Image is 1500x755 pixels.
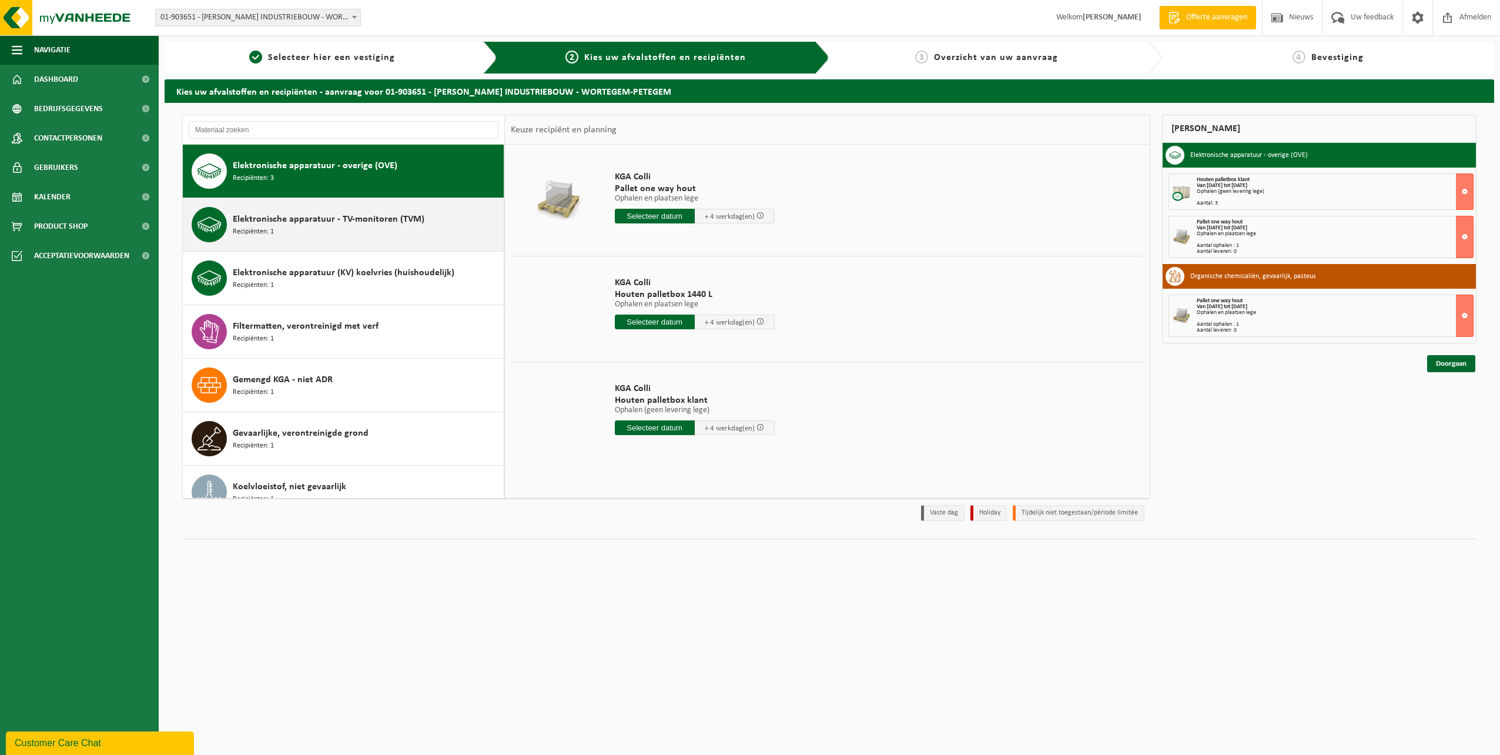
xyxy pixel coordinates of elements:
button: Filtermatten, verontreinigd met verf Recipiënten: 1 [183,305,504,359]
span: Pallet one way hout [1197,298,1243,304]
span: Pallet one way hout [1197,219,1243,225]
span: Kies uw afvalstoffen en recipiënten [584,53,746,62]
strong: Van [DATE] tot [DATE] [1197,303,1247,310]
div: Ophalen en plaatsen lege [1197,310,1474,316]
span: Elektronische apparatuur (KV) koelvries (huishoudelijk) [233,266,454,280]
h2: Kies uw afvalstoffen en recipiënten - aanvraag voor 01-903651 - [PERSON_NAME] INDUSTRIEBOUW - WOR... [165,79,1494,102]
span: Recipiënten: 1 [233,333,274,345]
span: Dashboard [34,65,78,94]
div: Aantal ophalen : 1 [1197,322,1474,328]
button: Gevaarlijke, verontreinigde grond Recipiënten: 1 [183,412,504,466]
button: Elektronische apparatuur - TV-monitoren (TVM) Recipiënten: 1 [183,198,504,252]
div: Aantal leveren: 0 [1197,249,1474,255]
a: Doorgaan [1427,355,1475,372]
span: Bevestiging [1311,53,1364,62]
button: Gemengd KGA - niet ADR Recipiënten: 1 [183,359,504,412]
h3: Elektronische apparatuur - overige (OVE) [1190,146,1308,165]
li: Vaste dag [921,505,965,521]
span: Offerte aanvragen [1183,12,1250,24]
span: Gemengd KGA - niet ADR [233,373,333,387]
input: Selecteer datum [615,315,695,329]
span: Gevaarlijke, verontreinigde grond [233,426,369,440]
span: KGA Colli [615,171,775,183]
input: Selecteer datum [615,420,695,435]
span: 01-903651 - WILLY NAESSENS INDUSTRIEBOUW - WORTEGEM-PETEGEM [155,9,361,26]
strong: Van [DATE] tot [DATE] [1197,182,1247,189]
li: Tijdelijk niet toegestaan/période limitée [1013,505,1144,521]
p: Ophalen (geen levering lege) [615,406,775,415]
span: Recipiënten: 1 [233,226,274,238]
span: Gebruikers [34,153,78,182]
input: Materiaal zoeken [189,121,498,139]
span: + 4 werkdag(en) [705,425,755,432]
div: Ophalen en plaatsen lege [1197,231,1474,237]
span: Houten palletbox 1440 L [615,289,775,300]
span: Recipiënten: 1 [233,280,274,291]
div: [PERSON_NAME] [1162,115,1477,143]
span: Recipiënten: 1 [233,387,274,398]
a: 1Selecteer hier een vestiging [170,51,474,65]
button: Koelvloeistof, niet gevaarlijk Recipiënten: 1 [183,466,504,519]
span: Recipiënten: 1 [233,494,274,505]
span: Product Shop [34,212,88,241]
a: Offerte aanvragen [1159,6,1256,29]
span: Navigatie [34,35,71,65]
span: 3 [915,51,928,64]
span: Overzicht van uw aanvraag [934,53,1058,62]
span: Selecteer hier een vestiging [268,53,395,62]
span: Kalender [34,182,71,212]
span: Acceptatievoorwaarden [34,241,129,270]
input: Selecteer datum [615,209,695,223]
span: 01-903651 - WILLY NAESSENS INDUSTRIEBOUW - WORTEGEM-PETEGEM [156,9,360,26]
p: Ophalen en plaatsen lege [615,300,775,309]
button: Elektronische apparatuur - overige (OVE) Recipiënten: 3 [183,145,504,198]
span: Houten palletbox klant [1197,176,1250,183]
li: Holiday [970,505,1007,521]
span: Houten palletbox klant [615,395,775,406]
div: Ophalen (geen levering lege) [1197,189,1474,195]
iframe: chat widget [6,729,196,755]
strong: [PERSON_NAME] [1083,13,1141,22]
span: Elektronische apparatuur - TV-monitoren (TVM) [233,212,424,226]
span: Contactpersonen [34,123,102,153]
span: 2 [565,51,578,64]
span: Pallet one way hout [615,183,775,195]
span: Koelvloeistof, niet gevaarlijk [233,480,346,494]
span: KGA Colli [615,277,775,289]
div: Aantal: 3 [1197,201,1474,206]
div: Aantal ophalen : 1 [1197,243,1474,249]
span: Recipiënten: 3 [233,173,274,184]
span: Filtermatten, verontreinigd met verf [233,319,379,333]
div: Keuze recipiënt en planning [505,115,622,145]
span: + 4 werkdag(en) [705,319,755,326]
span: Bedrijfsgegevens [34,94,103,123]
span: KGA Colli [615,383,775,395]
button: Elektronische apparatuur (KV) koelvries (huishoudelijk) Recipiënten: 1 [183,252,504,305]
span: + 4 werkdag(en) [705,213,755,221]
h3: Organische chemicaliën, gevaarlijk, pasteus [1190,267,1316,286]
strong: Van [DATE] tot [DATE] [1197,225,1247,231]
span: Elektronische apparatuur - overige (OVE) [233,159,397,173]
span: 4 [1293,51,1305,64]
div: Aantal leveren: 0 [1197,328,1474,333]
span: Recipiënten: 1 [233,440,274,452]
p: Ophalen en plaatsen lege [615,195,775,203]
span: 1 [249,51,262,64]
